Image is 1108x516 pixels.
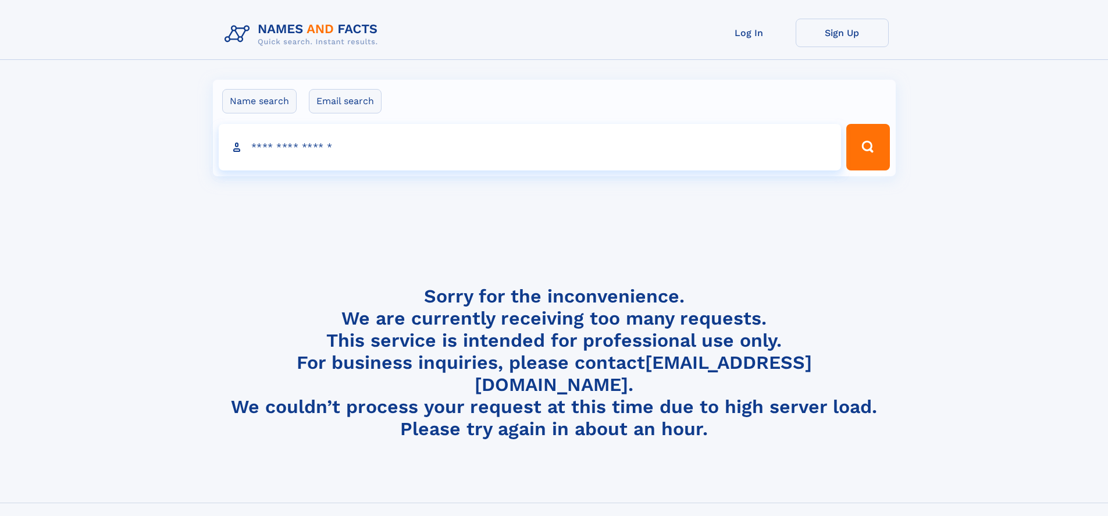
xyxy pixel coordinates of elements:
[846,124,889,170] button: Search Button
[219,124,842,170] input: search input
[796,19,889,47] a: Sign Up
[309,89,382,113] label: Email search
[475,351,812,396] a: [EMAIL_ADDRESS][DOMAIN_NAME]
[222,89,297,113] label: Name search
[220,285,889,440] h4: Sorry for the inconvenience. We are currently receiving too many requests. This service is intend...
[703,19,796,47] a: Log In
[220,19,387,50] img: Logo Names and Facts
